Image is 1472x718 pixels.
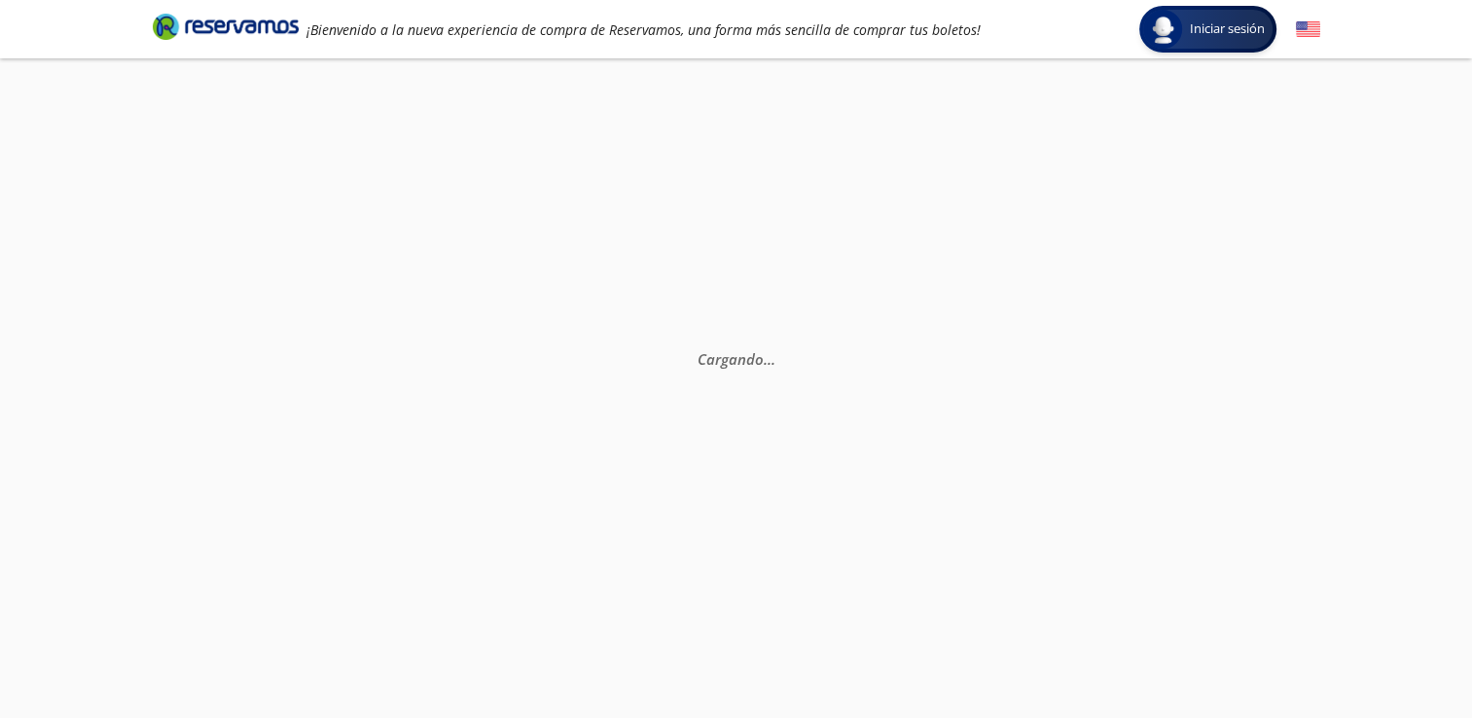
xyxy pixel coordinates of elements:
[1182,19,1273,39] span: Iniciar sesión
[153,12,299,41] i: Brand Logo
[153,12,299,47] a: Brand Logo
[763,349,767,369] span: .
[306,20,981,39] em: ¡Bienvenido a la nueva experiencia de compra de Reservamos, una forma más sencilla de comprar tus...
[771,349,774,369] span: .
[1296,18,1320,42] button: English
[697,349,774,369] em: Cargando
[767,349,771,369] span: .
